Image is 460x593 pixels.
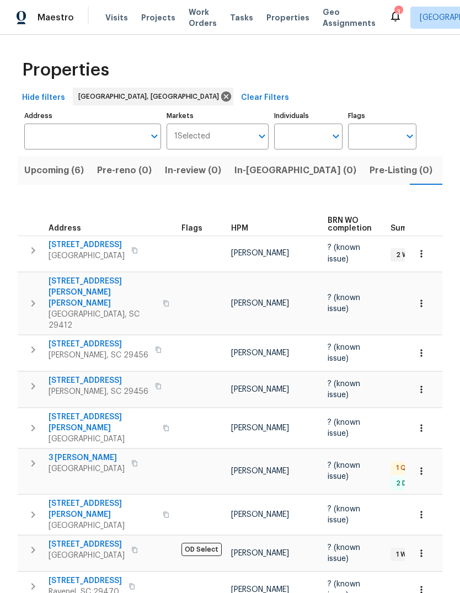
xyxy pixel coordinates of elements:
span: [GEOGRAPHIC_DATA], [GEOGRAPHIC_DATA] [78,91,223,102]
span: [PERSON_NAME] [231,249,289,257]
span: OD Select [181,543,222,556]
button: Open [254,129,270,144]
span: [PERSON_NAME] [231,349,289,357]
span: [PERSON_NAME] [231,386,289,393]
span: ? (known issue) [328,294,360,313]
span: [STREET_ADDRESS] [49,375,148,386]
span: Clear Filters [241,91,289,105]
span: ? (known issue) [328,462,360,480]
span: [PERSON_NAME] [231,467,289,475]
label: Individuals [274,113,343,119]
span: ? (known issue) [328,244,360,263]
span: [GEOGRAPHIC_DATA], SC 29412 [49,309,156,331]
div: [GEOGRAPHIC_DATA], [GEOGRAPHIC_DATA] [73,88,233,105]
span: [STREET_ADDRESS][PERSON_NAME] [49,498,156,520]
span: Summary [391,225,426,232]
span: [STREET_ADDRESS] [49,539,125,550]
span: 1 Selected [174,132,210,141]
span: Work Orders [189,7,217,29]
span: ? (known issue) [328,344,360,362]
span: In-review (0) [165,163,221,178]
span: BRN WO completion [328,217,372,232]
span: Geo Assignments [323,7,376,29]
span: 2 Done [392,479,424,488]
span: [STREET_ADDRESS][PERSON_NAME][PERSON_NAME] [49,276,156,309]
span: Maestro [38,12,74,23]
span: ? (known issue) [328,505,360,524]
label: Markets [167,113,269,119]
span: [PERSON_NAME] [231,511,289,519]
span: [STREET_ADDRESS] [49,339,148,350]
label: Flags [348,113,416,119]
span: Hide filters [22,91,65,105]
span: [STREET_ADDRESS] [49,575,122,586]
div: 3 [394,7,402,18]
button: Open [147,129,162,144]
span: 1 QC [392,463,415,473]
span: [PERSON_NAME], SC 29456 [49,386,148,397]
button: Clear Filters [237,88,293,108]
span: [GEOGRAPHIC_DATA] [49,250,125,261]
span: 2 WIP [392,250,418,260]
span: [PERSON_NAME] [231,424,289,432]
span: [PERSON_NAME] [231,300,289,307]
span: Properties [22,65,109,76]
span: Projects [141,12,175,23]
span: [STREET_ADDRESS] [49,239,125,250]
span: Properties [266,12,309,23]
span: In-[GEOGRAPHIC_DATA] (0) [234,163,356,178]
span: [PERSON_NAME] [231,549,289,557]
span: 3 [PERSON_NAME] [49,452,125,463]
span: [GEOGRAPHIC_DATA] [49,520,156,531]
span: [STREET_ADDRESS][PERSON_NAME] [49,412,156,434]
span: Visits [105,12,128,23]
span: Upcoming (6) [24,163,84,178]
label: Address [24,113,161,119]
span: HPM [231,225,248,232]
span: 1 WIP [392,550,416,559]
span: ? (known issue) [328,380,360,399]
button: Open [328,129,344,144]
span: Pre-reno (0) [97,163,152,178]
span: Address [49,225,81,232]
span: [GEOGRAPHIC_DATA] [49,550,125,561]
span: [GEOGRAPHIC_DATA] [49,434,156,445]
span: Pre-Listing (0) [370,163,432,178]
span: [GEOGRAPHIC_DATA] [49,463,125,474]
span: ? (known issue) [328,544,360,563]
button: Open [402,129,418,144]
span: [PERSON_NAME], SC 29456 [49,350,148,361]
span: Tasks [230,14,253,22]
span: ? (known issue) [328,419,360,437]
span: Flags [181,225,202,232]
button: Hide filters [18,88,69,108]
